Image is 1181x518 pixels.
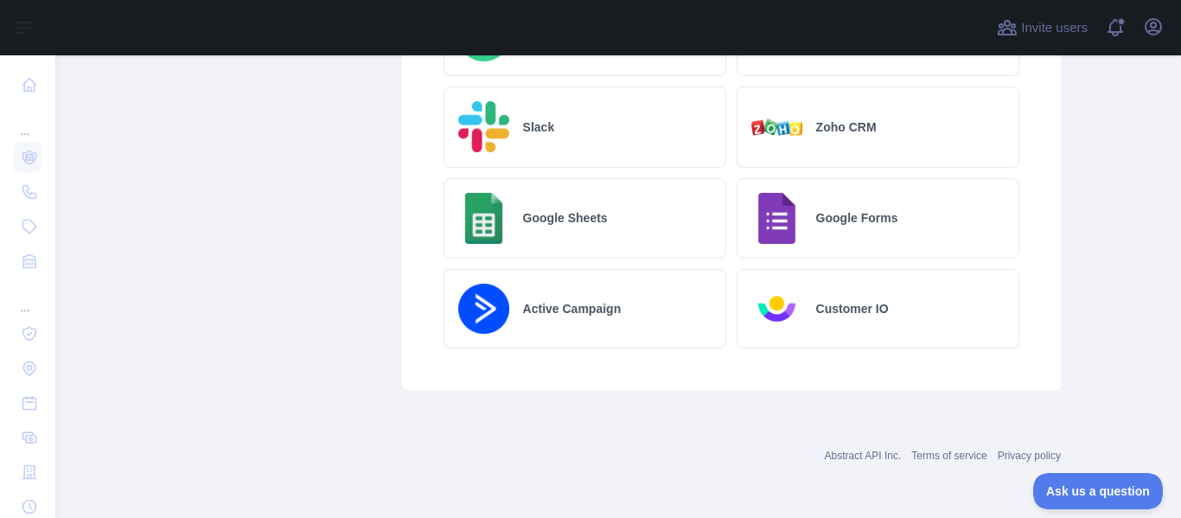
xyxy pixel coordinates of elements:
img: Logo [751,118,802,137]
h2: Customer IO [816,300,889,317]
div: ... [14,104,41,138]
h2: Active Campaign [523,300,622,317]
h2: Google Forms [816,209,898,227]
iframe: Toggle Customer Support [1033,473,1164,509]
a: Privacy policy [998,450,1061,462]
img: Logo [751,284,802,335]
h2: Slack [523,118,555,136]
img: Logo [458,284,509,335]
button: Invite users [993,14,1091,42]
h2: Zoho CRM [816,118,877,136]
h2: Google Sheets [523,209,608,227]
img: Logo [751,193,802,244]
div: ... [14,280,41,315]
img: Logo [458,193,509,244]
a: Terms of service [911,450,986,462]
a: Abstract API Inc. [825,450,902,462]
img: Logo [458,101,509,153]
span: Invite users [1021,18,1088,38]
